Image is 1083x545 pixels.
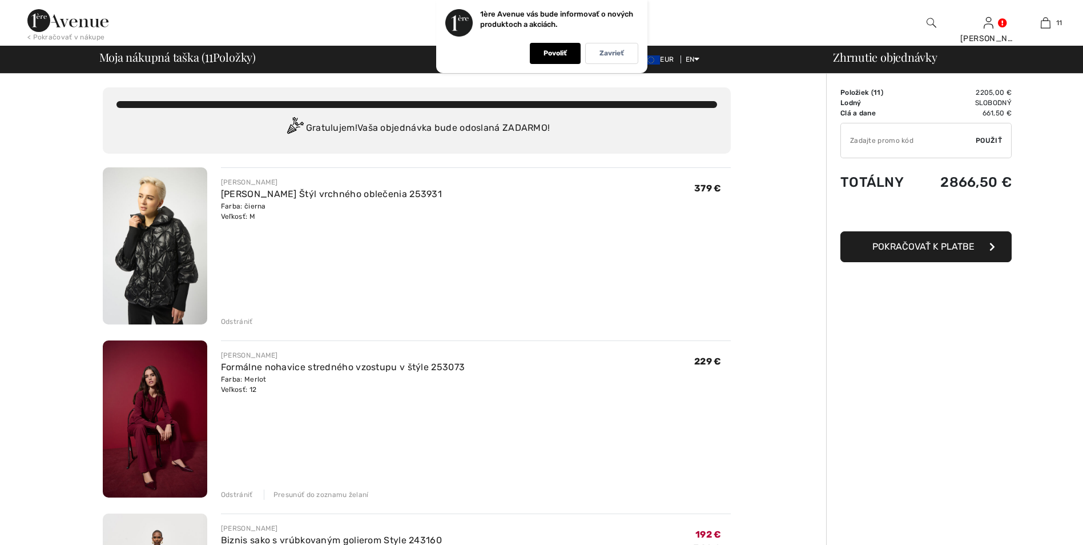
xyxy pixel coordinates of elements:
[205,49,213,63] span: 11
[27,9,108,32] img: 1ère Avenue
[480,10,633,29] p: 1ère Avenue vás bude informovať o nových produktoch a akciách.
[1041,16,1050,30] img: Moja taška
[921,108,1012,118] td: 661,50 €
[984,16,993,30] img: Moje informácie
[306,122,550,133] font: Gratulujem! Vaša objednávka bude odoslaná ZADARMO!
[642,55,678,63] span: EUR
[695,529,722,540] span: 192 €
[841,123,976,158] input: Promo code
[686,55,695,63] font: EN
[221,375,267,394] font: Farba: Merlot Veľkosť: 12
[213,49,256,65] font: Položky)
[642,55,660,65] img: Euro
[221,202,266,221] font: Farba: čierna Veľkosť: M
[840,98,921,108] td: Lodný
[221,189,442,199] a: [PERSON_NAME] Štýl vrchného oblečenia 253931
[543,49,567,58] p: Povoliť
[99,49,206,65] font: Moja nákupná taška (
[221,490,253,500] div: Odstrániť
[283,117,306,140] img: Congratulation2.svg
[221,362,465,372] a: Formálne nohavice stredného vzostupu v štýle 253073
[840,108,921,118] td: Clá a dane
[27,32,104,42] div: < Pokračovať v nákupe
[103,167,207,324] img: Joseph Ribkoff Outerwear Style 253931
[921,98,1012,108] td: Slobodný
[221,523,442,534] div: [PERSON_NAME]
[840,163,921,202] td: Totálny
[599,49,624,58] p: Zavrieť
[221,316,253,327] div: Odstrániť
[976,135,1002,146] span: Použiť
[1056,18,1062,28] span: 11
[984,17,993,28] a: Sign In
[103,340,207,498] img: Formálne nohavice stredného vzostupu v štýle 253073
[840,231,1012,262] button: Pokračovať k platbe
[819,51,1076,63] div: Zhrnutie objednávky
[921,163,1012,202] td: 2866,50 €
[873,89,881,97] span: 11
[221,177,442,187] div: [PERSON_NAME]
[1017,16,1073,30] a: 11
[872,241,975,252] span: Pokračovať k platbe
[221,350,465,360] div: [PERSON_NAME]
[840,87,921,98] td: )
[264,490,369,500] div: Presunúť do zoznamu želaní
[927,16,936,30] img: Vyhľadávanie na webovej stránke
[921,87,1012,98] td: 2205,00 €
[960,33,1016,45] div: [PERSON_NAME]
[840,89,881,97] font: Položiek (
[840,202,1012,227] iframe: PayPal
[694,183,722,194] span: 379 €
[694,356,722,367] span: 229 €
